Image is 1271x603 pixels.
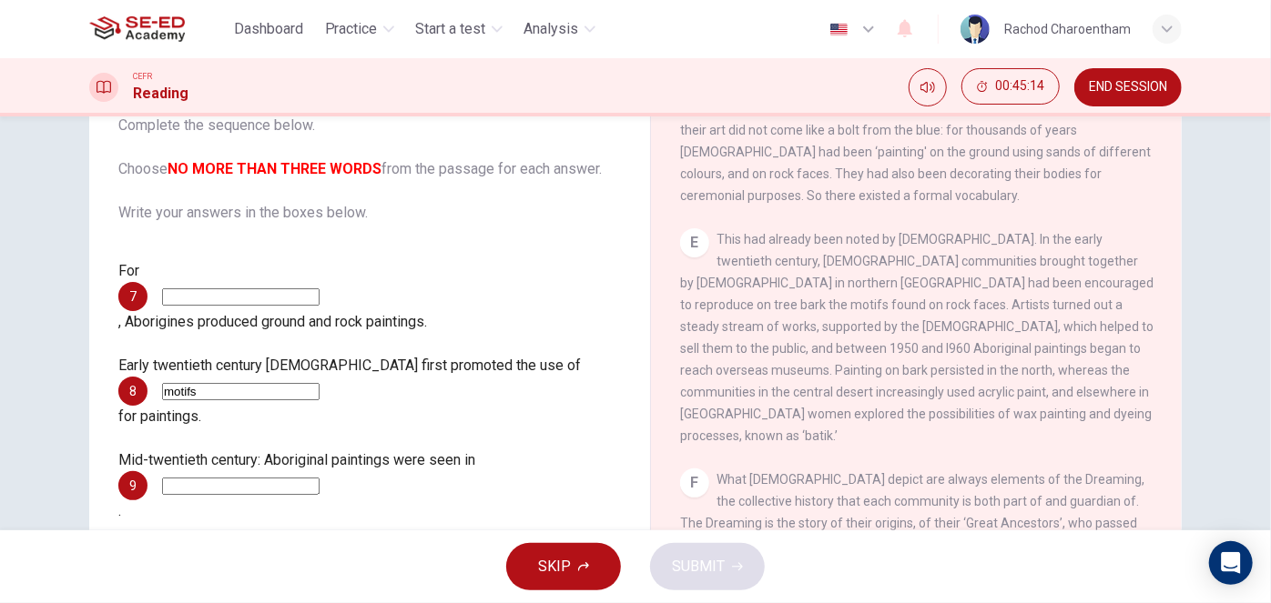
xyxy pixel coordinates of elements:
[680,468,709,497] div: F
[517,13,603,45] button: Analysis
[129,479,137,492] span: 9
[506,543,621,590] button: SKIP
[118,502,121,519] span: .
[1004,18,1131,40] div: Rachod Charoentham
[1209,541,1253,585] div: Open Intercom Messenger
[227,13,310,45] button: Dashboard
[318,13,402,45] button: Practice
[118,407,201,425] span: for paintings.
[89,11,227,47] a: SE-ED Academy logo
[118,313,427,330] span: , Aborigines produced ground and rock paintings.
[828,23,850,36] img: en
[538,554,571,579] span: SKIP
[416,18,486,40] span: Start a test
[325,18,378,40] span: Practice
[961,68,1060,105] button: 00:45:14
[118,115,621,224] span: Complete the sequence below. Choose from the passage for each answer. Write your answers in the b...
[234,18,303,40] span: Dashboard
[995,79,1044,94] span: 00:45:14
[680,228,709,257] div: E
[118,262,139,279] span: For
[680,232,1154,443] span: This had already been noted by [DEMOGRAPHIC_DATA]. In the early twentieth century, [DEMOGRAPHIC_D...
[961,15,990,44] img: Profile picture
[133,83,188,105] h1: Reading
[118,357,581,374] span: Early twentieth century [DEMOGRAPHIC_DATA] first promoted the use of
[89,11,185,47] img: SE-ED Academy logo
[909,68,947,106] div: Mute
[1074,68,1182,106] button: END SESSION
[409,13,510,45] button: Start a test
[129,385,137,397] span: 8
[524,18,579,40] span: Analysis
[961,68,1060,106] div: Hide
[168,160,381,177] font: NO MORE THAN THREE WORDS
[133,70,152,83] span: CEFR
[118,451,475,468] span: Mid-twentieth century: Aboriginal paintings were seen in
[1089,80,1167,95] span: END SESSION
[129,290,137,303] span: 7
